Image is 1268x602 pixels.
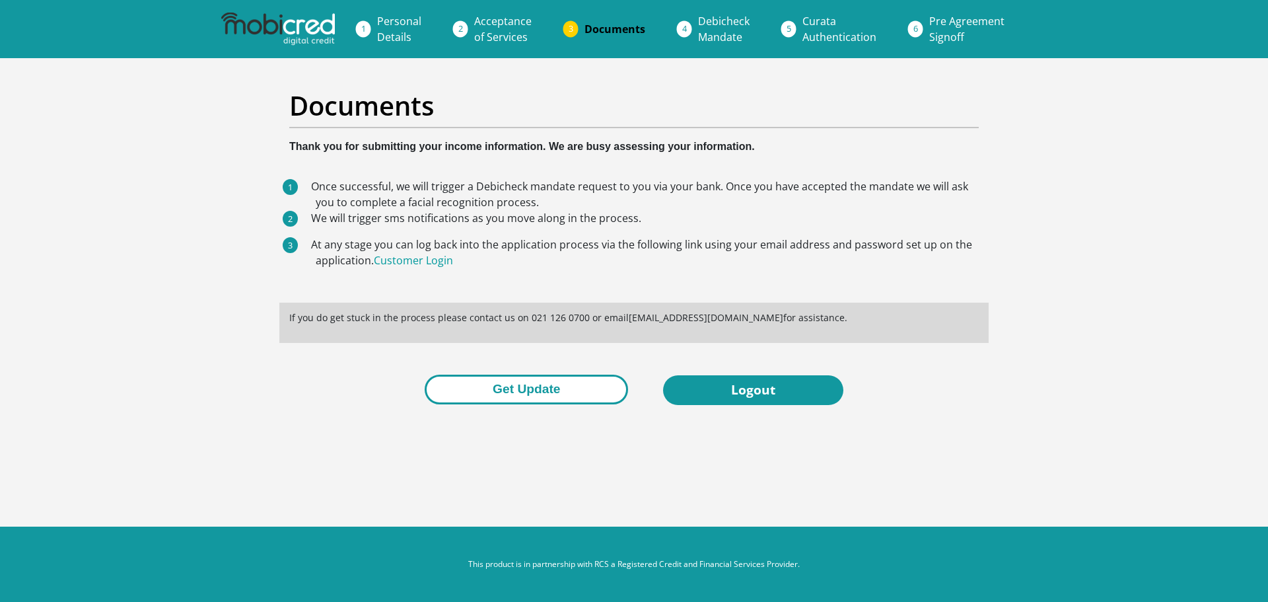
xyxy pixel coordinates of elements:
img: mobicred logo [221,13,335,46]
span: Personal Details [377,14,421,44]
span: Debicheck Mandate [698,14,750,44]
a: Acceptanceof Services [464,8,542,50]
button: Get Update [425,375,628,404]
li: Once successful, we will trigger a Debicheck mandate request to you via your bank. Once you have ... [316,178,979,210]
span: Acceptance of Services [474,14,532,44]
a: Documents [574,16,656,42]
p: This product is in partnership with RCS a Registered Credit and Financial Services Provider. [267,558,1001,570]
b: Thank you for submitting your income information. We are busy assessing your information. [289,141,755,152]
a: Logout [663,375,843,405]
span: Curata Authentication [802,14,876,44]
a: Customer Login [374,253,453,268]
p: If you do get stuck in the process please contact us on 021 126 0700 or email [EMAIL_ADDRESS][DOM... [289,311,979,324]
span: Documents [584,22,645,36]
a: PersonalDetails [367,8,432,50]
a: DebicheckMandate [687,8,760,50]
a: CurataAuthentication [792,8,887,50]
span: Pre Agreement Signoff [929,14,1004,44]
li: We will trigger sms notifications as you move along in the process. [316,210,979,226]
h2: Documents [289,90,979,122]
li: At any stage you can log back into the application process via the following link using your emai... [316,237,979,268]
a: Pre AgreementSignoff [919,8,1015,50]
